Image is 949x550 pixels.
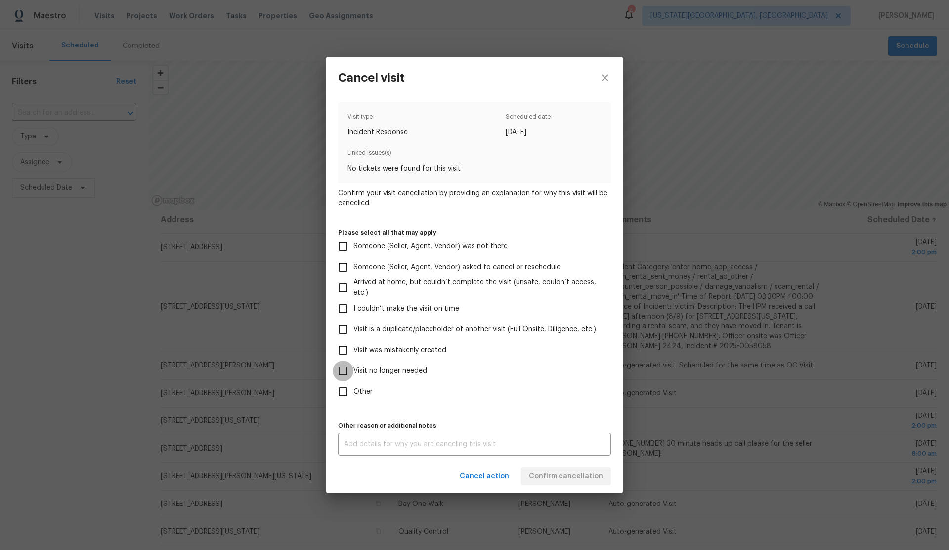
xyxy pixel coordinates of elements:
[347,127,408,137] span: Incident Response
[456,467,513,486] button: Cancel action
[353,366,427,376] span: Visit no longer needed
[353,324,596,335] span: Visit is a duplicate/placeholder of another visit (Full Onsite, Diligence, etc.)
[587,57,623,98] button: close
[460,470,509,483] span: Cancel action
[353,241,508,252] span: Someone (Seller, Agent, Vendor) was not there
[338,71,405,85] h3: Cancel visit
[506,127,551,137] span: [DATE]
[338,423,611,429] label: Other reason or additional notes
[338,230,611,236] label: Please select all that may apply
[347,112,408,127] span: Visit type
[347,164,602,174] span: No tickets were found for this visit
[353,277,603,298] span: Arrived at home, but couldn’t complete the visit (unsafe, couldn’t access, etc.)
[353,387,373,397] span: Other
[338,188,611,208] span: Confirm your visit cancellation by providing an explanation for why this visit will be cancelled.
[506,112,551,127] span: Scheduled date
[353,262,561,273] span: Someone (Seller, Agent, Vendor) asked to cancel or reschedule
[353,345,446,356] span: Visit was mistakenly created
[347,148,602,163] span: Linked issues(s)
[353,304,459,314] span: I couldn’t make the visit on time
